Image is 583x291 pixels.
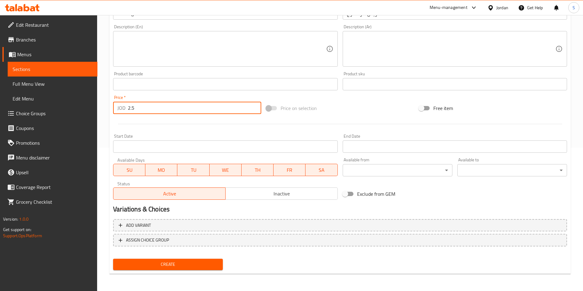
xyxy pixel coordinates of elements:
span: Edit Restaurant [16,21,93,29]
span: Inactive [228,189,335,198]
a: Menu disclaimer [2,150,97,165]
button: Add variant [113,219,567,232]
div: ​ [457,164,567,176]
span: Menu disclaimer [16,154,93,161]
span: Full Menu View [13,80,93,88]
button: MO [145,164,177,176]
a: Coverage Report [2,180,97,195]
button: Active [113,187,226,200]
span: Coupons [16,124,93,132]
a: Choice Groups [2,106,97,121]
a: Full Menu View [8,77,97,91]
a: Coupons [2,121,97,136]
a: Branches [2,32,97,47]
div: Jordan [496,4,508,11]
button: SA [305,164,337,176]
span: TH [244,166,271,175]
button: Create [113,259,223,270]
span: ASSIGN CHOICE GROUP [126,236,169,244]
span: Create [118,261,218,268]
span: Price on selection [281,104,317,112]
h2: Variations & Choices [113,205,567,214]
span: Get support on: [3,226,31,234]
input: Please enter product sku [343,78,567,90]
input: Please enter product barcode [113,78,337,90]
button: TH [242,164,274,176]
a: Upsell [2,165,97,180]
span: Branches [16,36,93,43]
span: TU [180,166,207,175]
a: Menus [2,47,97,62]
button: SU [113,164,145,176]
span: Sections [13,65,93,73]
span: Promotions [16,139,93,147]
span: Grocery Checklist [16,198,93,206]
span: MO [148,166,175,175]
span: 1.0.0 [19,215,29,223]
span: Choice Groups [16,110,93,117]
span: S [573,4,575,11]
span: SU [116,166,143,175]
span: FR [276,166,303,175]
button: FR [274,164,305,176]
button: TU [177,164,209,176]
span: Active [116,189,223,198]
button: WE [210,164,242,176]
span: SA [308,166,335,175]
span: Menus [17,51,93,58]
span: Exclude from GEM [357,190,395,198]
input: Please enter price [128,102,261,114]
p: JOD [117,104,125,112]
span: Edit Menu [13,95,93,102]
span: Version: [3,215,18,223]
a: Support.OpsPlatform [3,232,42,240]
button: Inactive [225,187,338,200]
span: WE [212,166,239,175]
a: Sections [8,62,97,77]
span: Free item [433,104,453,112]
span: Add variant [126,222,151,229]
span: Coverage Report [16,183,93,191]
button: ASSIGN CHOICE GROUP [113,234,567,246]
a: Grocery Checklist [2,195,97,209]
a: Promotions [2,136,97,150]
div: ​ [343,164,452,176]
span: Upsell [16,169,93,176]
div: Menu-management [430,4,467,11]
a: Edit Menu [8,91,97,106]
a: Edit Restaurant [2,18,97,32]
